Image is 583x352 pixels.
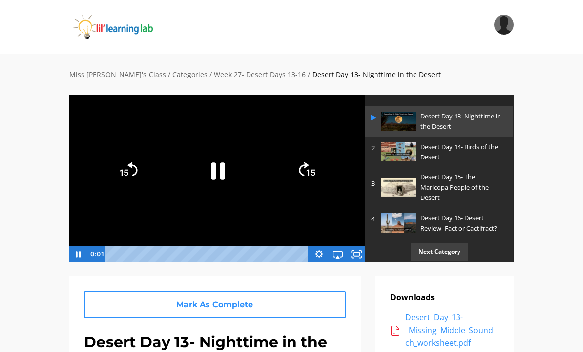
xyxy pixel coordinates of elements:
[84,291,346,318] a: Mark As Complete
[191,144,243,196] button: Pause
[365,208,513,238] a: 4 Desert Day 16- Desert Review- Fact or Cactifract?
[306,168,316,178] tspan: 15
[365,238,513,265] a: Next Category
[110,152,146,189] button: Skip back 15 seconds
[69,15,182,39] img: iJObvVIsTmeLBah9dr2P_logo_360x80.png
[312,69,441,80] div: Desert Day 13- Nighttime in the Desert
[390,326,400,336] img: acrobat.png
[365,167,513,207] a: 3 Desert Day 15- The Maricopa People of the Desert
[172,70,208,79] a: Categories
[390,312,499,350] a: Desert_Day_13-_Missing_Middle_Sound_ch_worksheet.pdf
[390,291,499,304] p: Downloads
[209,69,212,80] div: /
[420,213,502,234] p: Desert Day 16- Desert Review- Fact or Cactifract?
[120,168,129,178] tspan: 15
[420,142,502,162] p: Desert Day 14- Birds of the Desert
[288,152,325,189] button: Skip ahead 15 seconds
[365,137,513,167] a: 2 Desert Day 14- Birds of the Desert
[69,70,166,79] a: Miss [PERSON_NAME]'s Class
[214,70,306,79] a: Week 27- Desert Days 13-16
[371,214,376,224] p: 4
[411,243,468,260] p: Next Category
[420,172,502,202] p: Desert Day 15- The Maricopa People of the Desert
[308,69,310,80] div: /
[168,69,170,80] div: /
[309,246,328,262] button: Show settings menu
[405,312,499,350] div: Desert_Day_13-_Missing_Middle_Sound_ch_worksheet.pdf
[381,178,416,197] img: WpjtTCfWSfCcrMc1x6ed_3E47E2E1-4F1F-4D07-A0FB-FF5CD6E05688.jpeg
[112,246,305,262] div: Playbar
[365,106,513,137] a: Desert Day 13- Nighttime in the Desert
[420,111,502,132] p: Desert Day 13- Nighttime in the Desert
[381,213,416,233] img: 6z4XYK6ZTN6u9oXVVPjQ_C680F10D-C11D-4283-BED6-ED11463E2E6C.jpeg
[328,246,347,262] button: Airplay
[381,142,416,161] img: XNhasL8mRGKAXNvPW6Zj_66002F96-7DE5-40C4-BFFC-29DCAA8DF876.jpeg
[371,178,376,189] p: 3
[494,15,514,35] img: 7d0b3d1d4d883f76e30714d3632abb93
[69,246,87,262] button: Pause
[347,246,366,262] button: Fullscreen
[381,112,416,131] img: lAFyfSQGSzldCrjy3Cs3_04D1ACC5-97E1-463A-8BFA-ECB7357343EE.jpeg
[371,143,376,153] p: 2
